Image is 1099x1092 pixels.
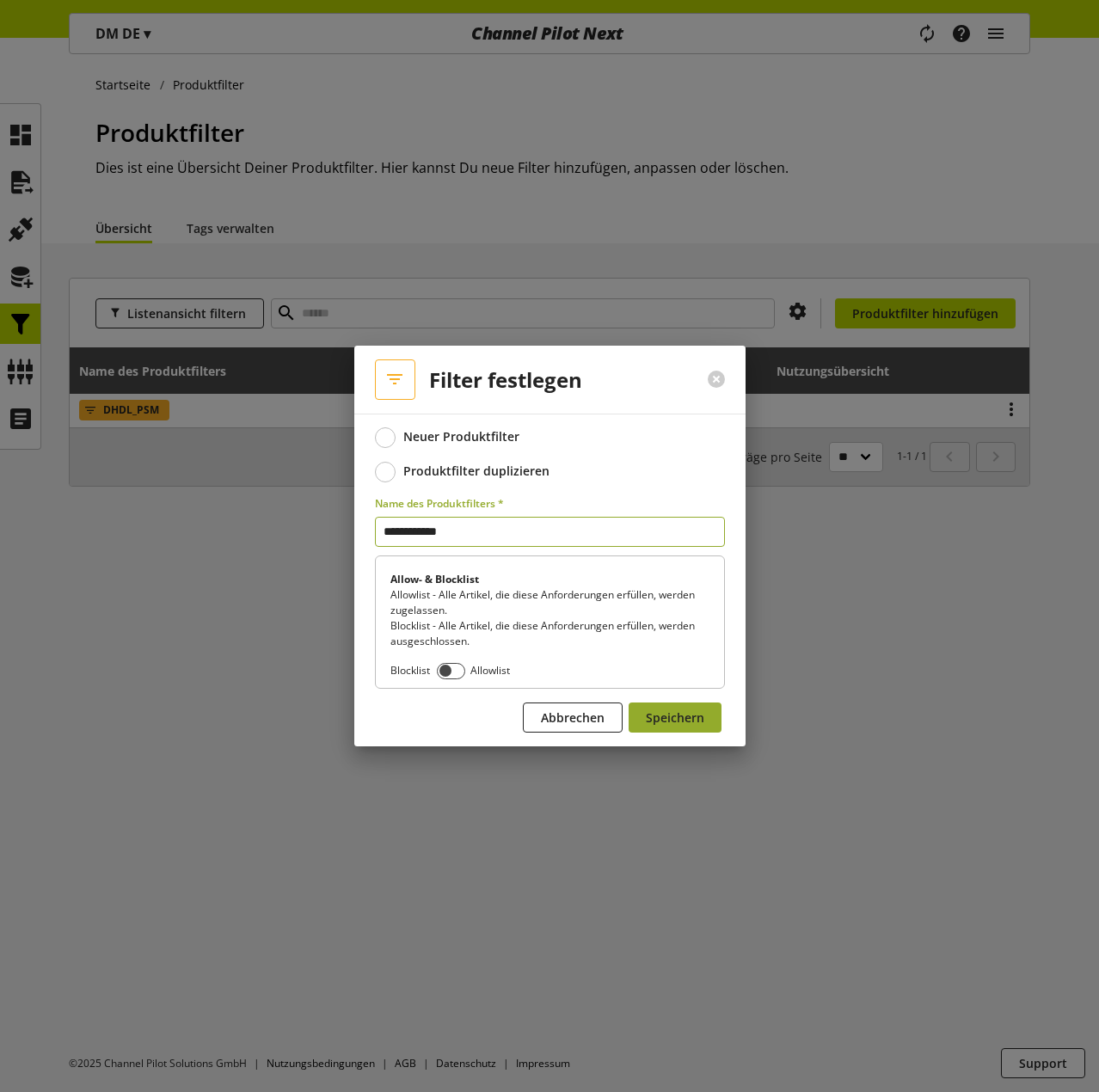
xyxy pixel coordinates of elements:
[390,618,709,649] p: Blocklist - Alle Artikel, die diese Anforderungen erfüllen, werden ausgeschlossen.
[390,663,437,678] span: Blocklist
[470,663,510,678] span: Allowlist
[375,496,504,511] span: Name des Produktfilters *
[390,587,709,618] p: Allowlist - Alle Artikel, die diese Anforderungen erfüllen, werden zugelassen.
[403,463,549,479] div: Produktfilter duplizieren
[646,709,704,727] span: Speichern
[403,429,519,445] div: Neuer Produktfilter
[629,702,721,733] button: Speichern
[523,702,623,733] button: Abbrechen
[429,368,582,391] h2: Filter festlegen
[390,572,709,587] h3: Allow- & Blocklist
[541,709,605,727] span: Abbrechen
